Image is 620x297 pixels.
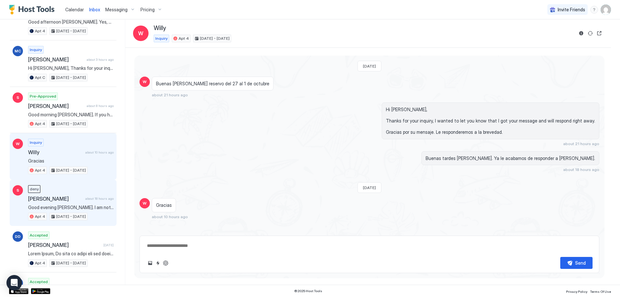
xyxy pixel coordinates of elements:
span: MC [15,48,21,54]
span: Inbox [89,7,100,12]
span: W [143,79,147,85]
button: Open reservation [595,29,603,37]
span: deny [30,186,39,192]
span: Terms Of Use [590,290,611,293]
span: [DATE] - [DATE] [56,28,86,34]
button: Upload image [146,259,154,267]
div: Open Intercom Messenger [6,275,22,291]
span: Good afternoon [PERSON_NAME]. Yes, we have high-speed wifi (included in the fee). [28,19,114,25]
span: Privacy Policy [566,290,587,293]
span: S [16,95,19,101]
span: Inquiry [155,36,168,41]
span: [PERSON_NAME] [28,196,83,202]
span: [PERSON_NAME] [28,242,101,248]
span: [PERSON_NAME] [28,103,84,109]
span: Apt 4 [35,214,45,219]
span: Inquiry [30,47,42,53]
span: Buenas [PERSON_NAME] reservo del 27 al 1 de octubre [156,81,269,87]
span: Apt 4 [35,121,45,127]
span: Calendar [65,7,84,12]
span: W [138,29,143,37]
span: Pricing [140,7,155,13]
span: W [143,200,147,206]
span: [DATE] [363,185,376,190]
span: Good morning [PERSON_NAME]. If you have any questions the best thing is to contact AirBnb directl... [28,112,114,118]
span: Buenas tardes [PERSON_NAME]. Ya le acabamos de responder a [PERSON_NAME]. [426,155,595,161]
span: [PERSON_NAME] [28,56,84,63]
button: Send [560,257,593,269]
button: Sync reservation [586,29,594,37]
button: ChatGPT Auto Reply [162,259,170,267]
div: menu [590,6,598,14]
a: App Store [9,288,28,294]
span: Pre-Approved [30,93,56,99]
span: Apt 4 [35,167,45,173]
span: [DATE] - [DATE] [56,167,86,173]
span: [DATE] - [DATE] [200,36,230,41]
span: about 18 hours ago [563,167,599,172]
span: about 10 hours ago [152,214,188,219]
a: Google Play Store [31,288,50,294]
a: Host Tools Logo [9,5,57,15]
span: Inquiry [30,140,42,145]
span: [DATE] - [DATE] [56,214,86,219]
button: Quick reply [154,259,162,267]
span: Gracias [28,158,114,164]
span: Messaging [105,7,128,13]
span: about 3 hours ago [87,58,114,62]
span: Accepted [30,232,48,238]
span: Apt 4 [35,28,45,34]
a: Terms Of Use [590,288,611,294]
span: W [16,141,20,147]
span: DD [15,234,21,239]
span: Invite Friends [558,7,585,13]
span: © 2025 Host Tools [294,289,322,293]
span: Willy [154,25,166,32]
span: about 18 hours ago [85,196,114,201]
span: Gracias [156,202,172,208]
span: Willy [28,149,83,155]
button: Reservation information [577,29,585,37]
span: [DATE] - [DATE] [56,121,86,127]
span: [DATE] - [DATE] [56,75,86,80]
span: Lorem Ipsum, Do sita co adipi eli sed doeiusmo tem INCI UTL Etdol Magn/Aliqu Enimadmin ve qui Nos... [28,251,114,257]
a: Calendar [65,6,84,13]
span: Apt 4 [35,260,45,266]
span: about 21 hours ago [152,92,188,97]
a: Inbox [89,6,100,13]
span: Good evening [PERSON_NAME]. I am not sure what happened (or why the request was declined since I ... [28,205,114,210]
span: Apt C [35,75,45,80]
span: about 8 hours ago [87,104,114,108]
span: [DATE] [363,64,376,69]
div: User profile [601,5,611,15]
span: S [16,187,19,193]
a: Privacy Policy [566,288,587,294]
span: Hi [PERSON_NAME], Thanks for your inquiry, I wanted to let you know that I got your message and w... [386,107,595,135]
span: Apt 4 [179,36,189,41]
span: [DATE] [103,243,114,247]
span: about 21 hours ago [563,141,599,146]
span: [DATE] - [DATE] [56,260,86,266]
div: Send [575,260,586,266]
span: Hi [PERSON_NAME], Thanks for your inquiry, I wanted to let you know that I got your message and w... [28,65,114,71]
span: about 10 hours ago [85,150,114,154]
span: Accepted [30,279,48,285]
